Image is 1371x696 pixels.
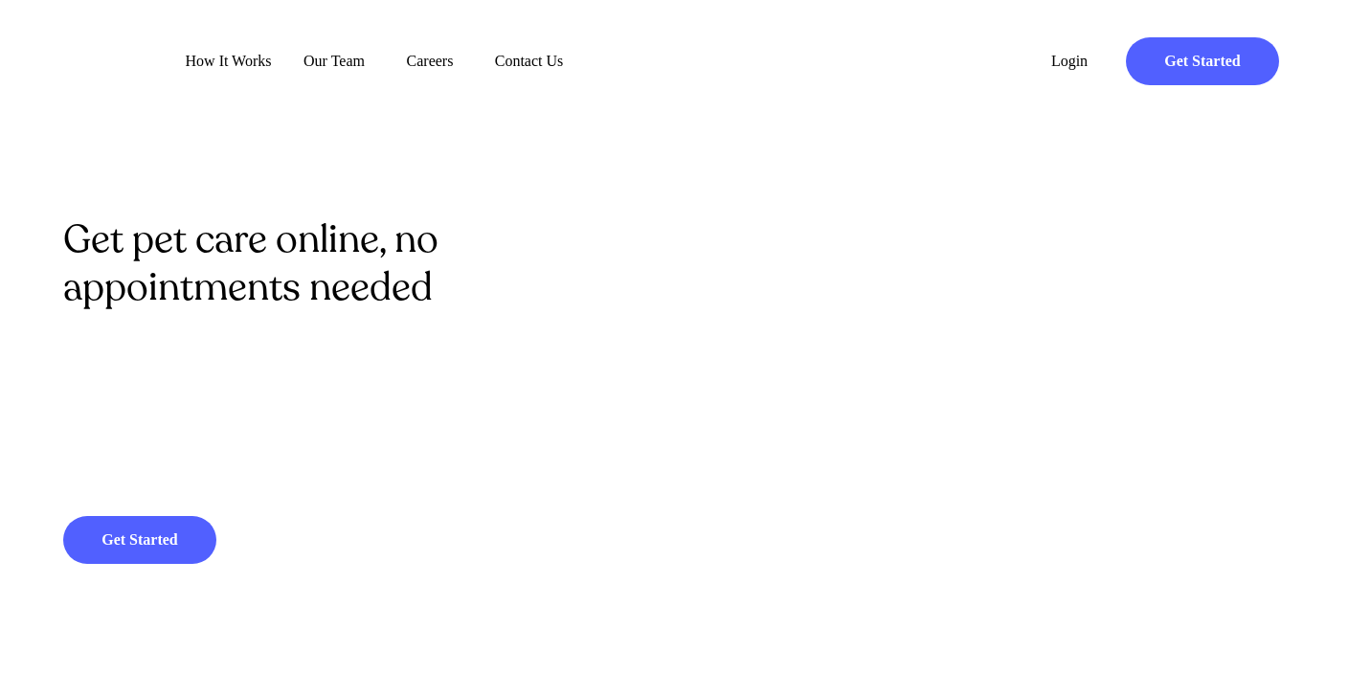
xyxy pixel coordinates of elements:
a: Get Started [63,516,216,564]
span: How It Works [171,52,285,70]
a: Login [1025,37,1113,85]
a: Get Started [1126,37,1279,85]
a: How It Works [171,52,285,71]
span: Careers [383,52,477,70]
a: Careers [383,52,477,71]
a: Our Team [287,52,381,71]
span: Get pet care online, no appointments needed [63,213,438,313]
span: Contact Us [479,52,579,70]
span: Login [1025,52,1113,70]
strong: Get Started [1164,53,1241,69]
a: Contact Us [479,52,579,71]
strong: Get Started [101,531,178,548]
span: Our Team [287,52,381,70]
